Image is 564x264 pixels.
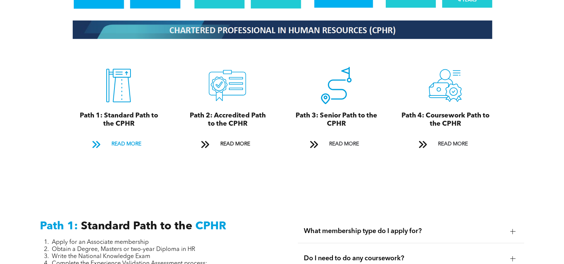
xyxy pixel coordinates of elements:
[304,254,504,263] span: Do I need to do any coursework?
[40,221,78,232] span: Path 1:
[79,112,158,127] span: Path 1: Standard Path to the CPHR
[435,137,470,151] span: READ MORE
[217,137,252,151] span: READ MORE
[195,137,259,151] a: READ MORE
[304,227,504,235] span: What membership type do I apply for?
[86,137,151,151] a: READ MORE
[413,137,477,151] a: READ MORE
[81,221,192,232] span: Standard Path to the
[52,254,150,260] span: Write the National Knowledge Exam
[401,112,489,127] span: Path 4: Coursework Path to the CPHR
[108,137,144,151] span: READ MORE
[304,137,368,151] a: READ MORE
[52,239,149,245] span: Apply for an Associate membership
[296,112,377,127] span: Path 3: Senior Path to the CPHR
[326,137,361,151] span: READ MORE
[195,221,226,232] span: CPHR
[189,112,265,127] span: Path 2: Accredited Path to the CPHR
[52,246,195,252] span: Obtain a Degree, Masters or two-year Diploma in HR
